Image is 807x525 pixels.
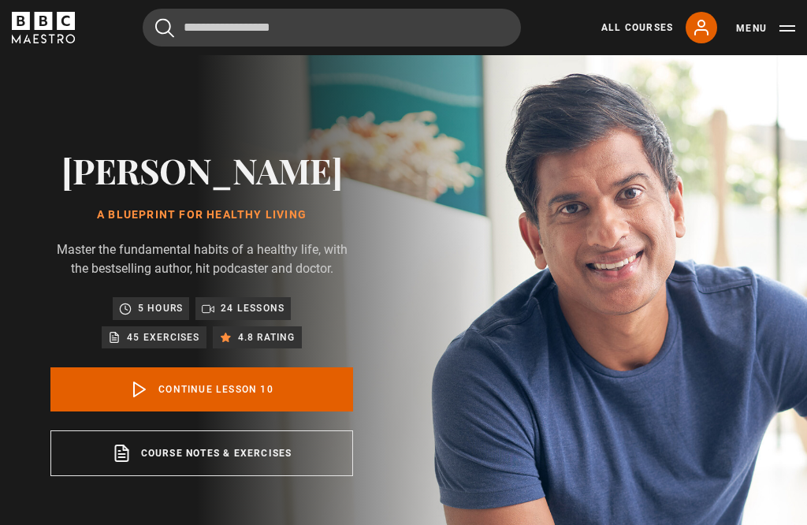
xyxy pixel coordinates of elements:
p: 45 exercises [127,330,199,345]
p: 24 lessons [221,300,284,316]
button: Toggle navigation [736,20,795,36]
a: All Courses [601,20,673,35]
a: Course notes & exercises [50,430,353,476]
p: 4.8 rating [238,330,296,345]
h1: A Blueprint for Healthy Living [50,209,353,222]
button: Submit the search query [155,18,174,38]
p: 5 hours [138,300,183,316]
a: Continue lesson 10 [50,367,353,411]
svg: BBC Maestro [12,12,75,43]
h2: [PERSON_NAME] [50,150,353,190]
p: Master the fundamental habits of a healthy life, with the bestselling author, hit podcaster and d... [50,240,353,278]
input: Search [143,9,521,47]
